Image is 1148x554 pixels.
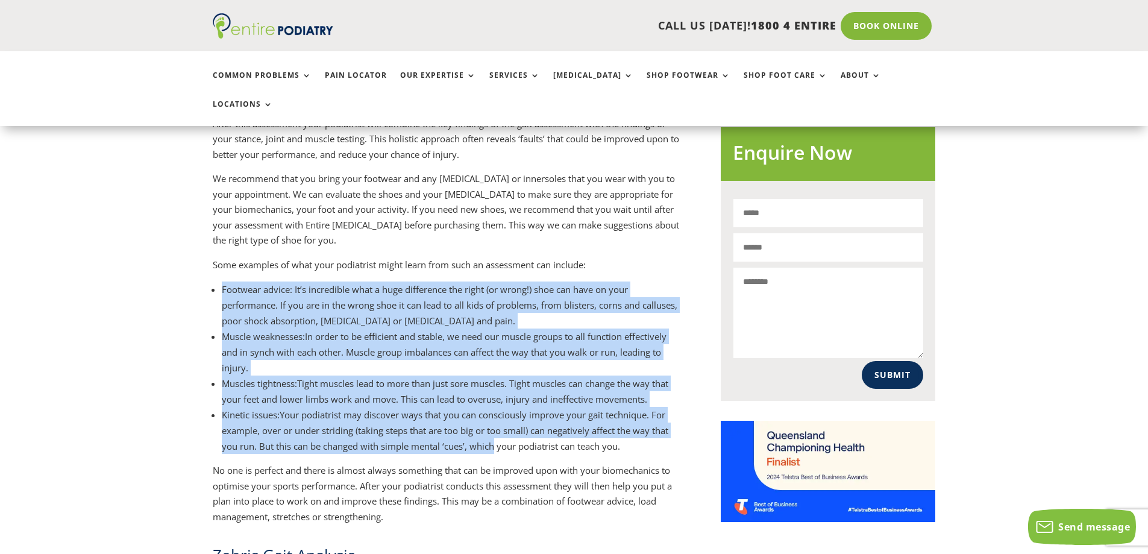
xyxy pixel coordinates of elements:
li: In order to be efficient and stable, we need our muscle groups to all function effectively and in... [222,329,682,376]
img: Telstra Business Awards QLD State Finalist - Championing Health Category [721,421,935,522]
span: Kinetic issues: [222,409,280,421]
p: After this assessment your podiatrist will combine the key findings of the gait assessment with t... [213,116,682,172]
a: Entire Podiatry [213,29,333,41]
p: Some examples of what your podiatrist might learn from such an assessment can include: [213,257,682,282]
a: Book Online [841,12,932,40]
span: 1800 4 ENTIRE [751,18,836,33]
a: Pain Locator [325,71,387,97]
a: Locations [213,100,273,126]
a: Our Expertise [400,71,476,97]
img: logo (1) [213,13,333,39]
button: Submit [862,361,923,389]
a: Telstra Business Awards QLD State Finalist - Championing Health Category [721,512,935,524]
a: Common Problems [213,71,312,97]
h2: Enquire Now [733,139,923,172]
a: [MEDICAL_DATA] [553,71,633,97]
span: Send message [1058,520,1130,534]
span: Footwear advice [222,283,290,295]
li: : It’s incredible what a huge difference the right (or wrong!) shoe can have on your performance.... [222,282,682,329]
a: Shop Footwear [647,71,730,97]
button: Send message [1028,509,1136,545]
span: Muscles tightness: [222,377,297,389]
a: About [841,71,881,97]
li: Tight muscles lead to more than just sore muscles. Tight muscles can change the way that your fee... [222,376,682,407]
p: We recommend that you bring your footwear and any [MEDICAL_DATA] or innersoles that you wear with... [213,171,682,257]
a: Services [489,71,540,97]
span: Muscle weaknesses: [222,330,305,342]
p: No one is perfect and there is almost always something that can be improved upon with your biomec... [213,463,682,524]
li: Your podiatrist may discover ways that you can consciously improve your gait technique. For examp... [222,407,682,454]
a: Shop Foot Care [744,71,827,97]
p: CALL US [DATE]! [380,18,836,34]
